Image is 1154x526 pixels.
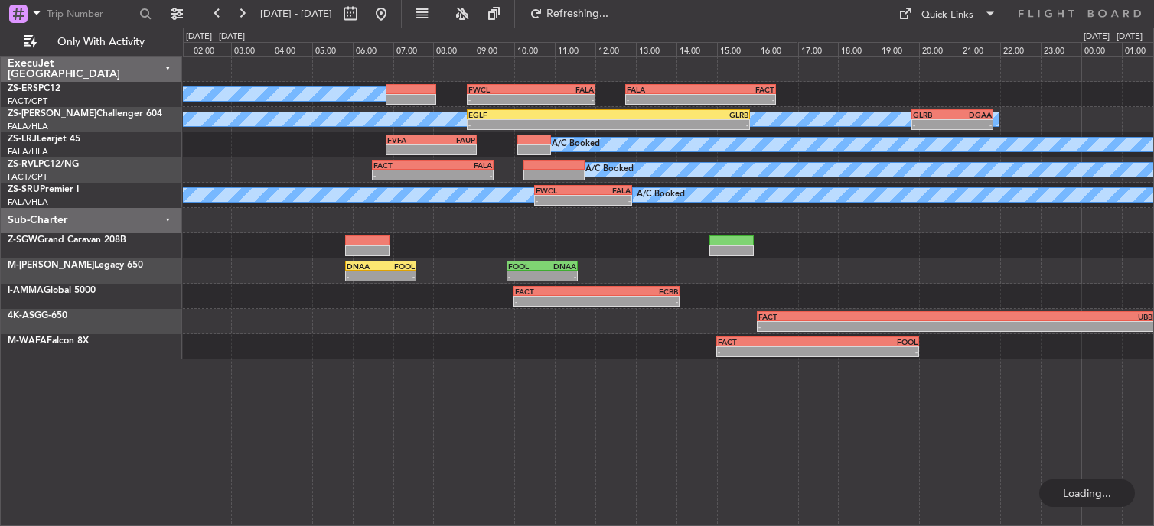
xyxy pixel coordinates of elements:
[272,42,312,56] div: 04:00
[387,135,432,144] div: FVFA
[879,42,919,56] div: 19:00
[583,186,631,195] div: FALA
[8,160,79,169] a: ZS-RVLPC12/NG
[347,261,381,271] div: DNAA
[8,336,47,346] span: M-WAFA
[8,235,37,245] span: Z-SGW
[798,42,839,56] div: 17:00
[47,2,135,25] input: Trip Number
[380,271,415,281] div: -
[8,171,47,183] a: FACT/CPT
[508,261,543,271] div: FOOL
[8,261,94,270] span: M-[PERSON_NAME]
[637,183,685,206] div: A/C Booked
[627,95,701,104] div: -
[8,311,67,320] a: 4K-ASGG-650
[433,42,474,56] div: 08:00
[700,85,774,94] div: FACT
[8,109,162,119] a: ZS-[PERSON_NAME]Challenger 604
[627,85,701,94] div: FALA
[8,196,48,208] a: FALA/HLA
[8,185,40,194] span: ZS-SRU
[595,42,636,56] div: 12:00
[380,261,415,271] div: FOOL
[913,120,952,129] div: -
[8,84,60,93] a: ZS-ERSPC12
[8,185,79,194] a: ZS-SRUPremier I
[433,161,493,170] div: FALA
[8,146,48,157] a: FALA/HLA
[585,158,634,181] div: A/C Booked
[347,271,381,281] div: -
[8,84,38,93] span: ZS-ERS
[960,42,1000,56] div: 21:00
[431,135,475,144] div: FAUP
[8,235,126,245] a: Z-SGWGrand Caravan 208B
[1081,42,1122,56] div: 00:00
[515,287,596,296] div: FACT
[508,271,543,281] div: -
[838,42,879,56] div: 18:00
[8,109,96,119] span: ZS-[PERSON_NAME]
[700,95,774,104] div: -
[543,261,577,271] div: DNAA
[468,120,608,129] div: -
[718,347,817,356] div: -
[8,135,80,144] a: ZS-LRJLearjet 45
[8,135,37,144] span: ZS-LRJ
[431,145,475,154] div: -
[531,95,594,104] div: -
[17,30,166,54] button: Only With Activity
[8,121,48,132] a: FALA/HLA
[758,322,958,331] div: -
[1000,42,1041,56] div: 22:00
[531,85,594,94] div: FALA
[474,42,514,56] div: 09:00
[817,347,917,356] div: -
[758,312,958,321] div: FACT
[596,297,677,306] div: -
[514,42,555,56] div: 10:00
[353,42,393,56] div: 06:00
[8,261,143,270] a: M-[PERSON_NAME]Legacy 650
[1084,31,1143,44] div: [DATE] - [DATE]
[8,336,89,346] a: M-WAFAFalcon 8X
[40,37,161,47] span: Only With Activity
[536,186,583,195] div: FWCL
[260,7,332,21] span: [DATE] - [DATE]
[1041,42,1081,56] div: 23:00
[433,170,493,180] div: -
[552,133,600,156] div: A/C Booked
[913,110,952,119] div: GLRB
[373,161,433,170] div: FACT
[312,42,353,56] div: 05:00
[608,110,748,119] div: GLRB
[636,42,676,56] div: 13:00
[546,8,610,19] span: Refreshing...
[676,42,717,56] div: 14:00
[536,196,583,205] div: -
[468,95,531,104] div: -
[468,85,531,94] div: FWCL
[523,2,614,26] button: Refreshing...
[608,120,748,129] div: -
[953,110,992,119] div: DGAA
[186,31,245,44] div: [DATE] - [DATE]
[817,337,917,346] div: FOOL
[717,42,758,56] div: 15:00
[555,42,595,56] div: 11:00
[596,287,677,296] div: FCBB
[373,170,433,180] div: -
[583,196,631,205] div: -
[758,42,798,56] div: 16:00
[8,286,44,295] span: I-AMMA
[231,42,272,56] div: 03:00
[921,8,973,23] div: Quick Links
[8,96,47,107] a: FACT/CPT
[919,42,960,56] div: 20:00
[953,120,992,129] div: -
[468,110,608,119] div: EGLF
[8,160,38,169] span: ZS-RVL
[543,271,577,281] div: -
[8,311,41,320] span: 4K-ASG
